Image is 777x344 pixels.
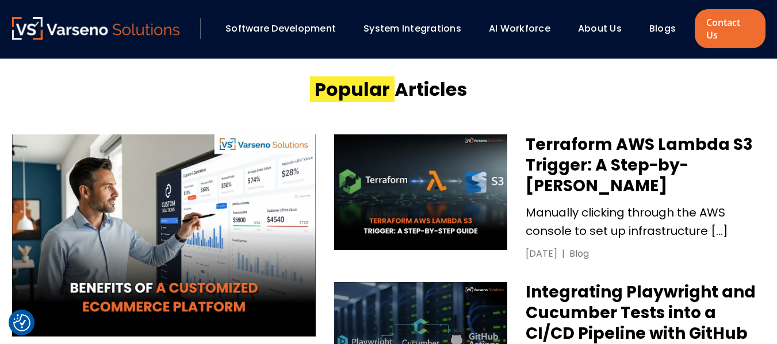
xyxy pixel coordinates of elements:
[578,22,622,35] a: About Us
[363,22,461,35] a: System Integrations
[569,247,589,261] div: Blog
[526,203,765,240] p: Manually clicking through the AWS console to set up infrastructure […]
[572,19,638,38] div: About Us
[526,134,765,196] h3: Terraform AWS Lambda S3 Trigger: A Step-by-[PERSON_NAME]
[310,76,395,102] span: Popular
[13,314,30,331] img: Revisit consent button
[13,314,30,331] button: Cookie Settings
[489,22,550,35] a: AI Workforce
[220,19,352,38] div: Software Development
[334,134,765,264] a: Terraform AWS Lambda S3 Trigger: A Step-by-Step Guide Terraform AWS Lambda S3 Trigger: A Step-by-...
[644,19,692,38] div: Blogs
[334,134,508,250] img: Terraform AWS Lambda S3 Trigger: A Step-by-Step Guide
[526,247,557,261] div: [DATE]
[310,77,467,102] h2: Articles
[12,134,316,337] img: How a Custom Ecommerce Platform Can Benefit Your Business
[12,17,180,40] img: Varseno Solutions – Product Engineering & IT Services
[358,19,477,38] div: System Integrations
[695,9,765,48] a: Contact Us
[557,247,569,261] div: |
[483,19,567,38] div: AI Workforce
[649,22,676,35] a: Blogs
[225,22,336,35] a: Software Development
